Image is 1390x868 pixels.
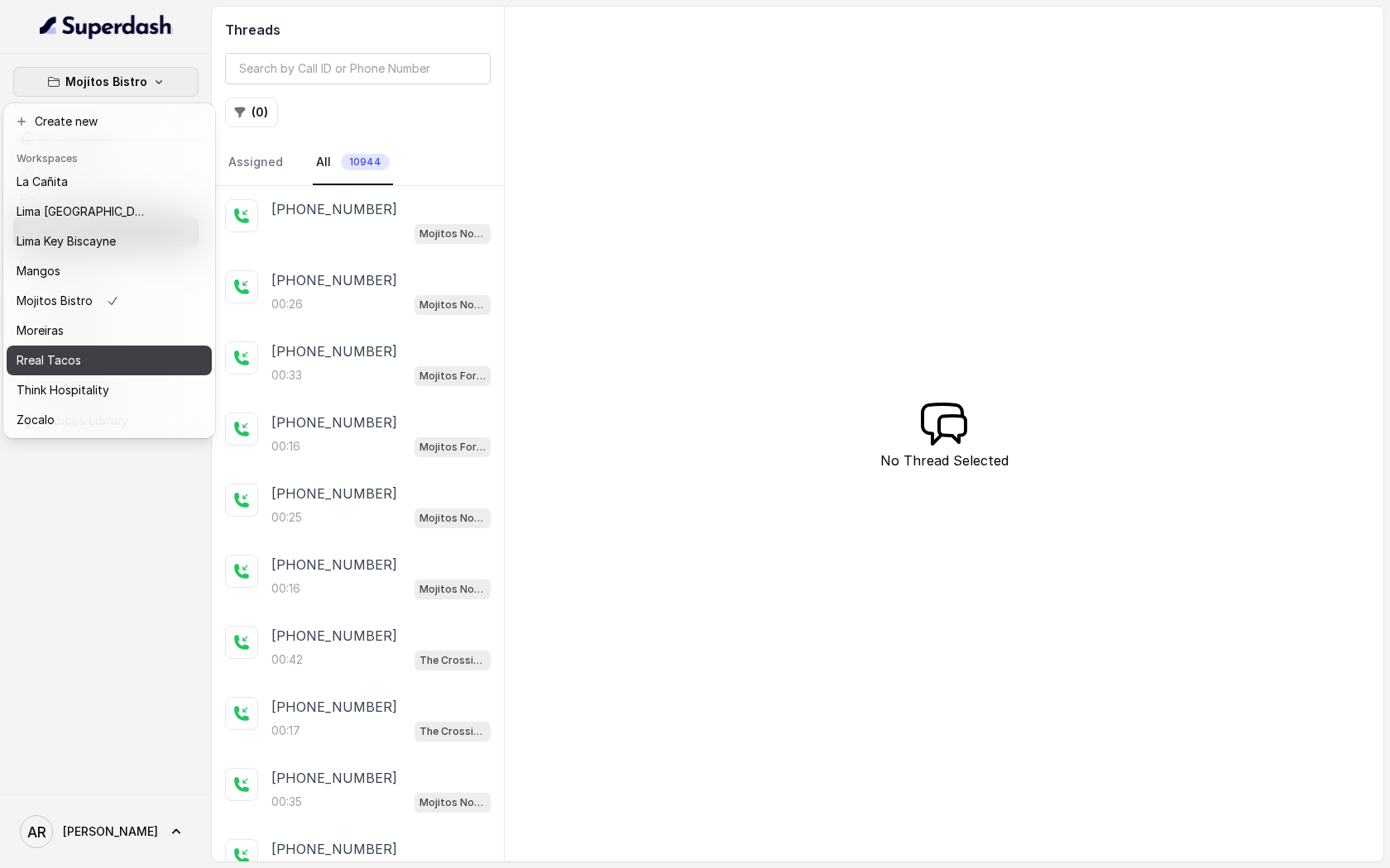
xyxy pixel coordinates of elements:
[17,410,55,430] p: Zocalo
[65,72,147,92] p: Mojitos Bistro
[17,380,109,400] p: Think Hospitality
[17,172,68,192] p: La Cañita
[17,351,81,370] p: Rreal Tacos
[7,107,212,136] button: Create new
[17,202,149,222] p: Lima [GEOGRAPHIC_DATA]
[17,321,64,341] p: Moreiras
[17,291,93,311] p: Mojitos Bistro
[3,103,215,438] div: Mojitos Bistro
[17,231,116,251] p: Lima Key Biscayne
[17,261,60,281] p: Mangos
[7,144,212,170] header: Workspaces
[13,67,199,97] button: Mojitos Bistro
